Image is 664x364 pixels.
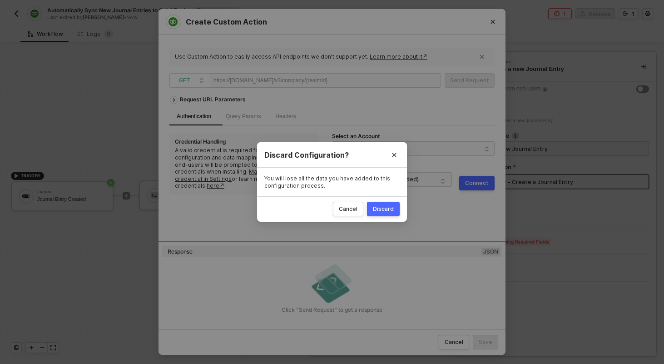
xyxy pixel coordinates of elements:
button: Cancel [333,202,363,216]
button: Save [473,335,498,349]
a: here↗ [207,182,224,189]
button: Close [382,142,407,168]
button: Send Request [445,73,495,88]
div: https://[DOMAIN_NAME]/v3/company/{realmId} [213,74,327,87]
div: Connect [465,180,489,187]
span: JSON [481,248,500,256]
span: + Add a new account [341,141,489,156]
div: Response [168,248,193,255]
div: Request URL Parameters [175,91,250,108]
img: empty-state-send-request [309,261,355,306]
a: Learn more about it↗ [370,53,427,60]
a: Manage your existing credential in Settings [175,168,307,182]
div: Use Custom Action to easily access API endpoints we don’t support yet. [175,53,475,60]
span: GET [179,74,204,87]
label: Select an Account [332,133,386,140]
button: Connect [459,176,495,190]
div: A valid credential is required for Custom Action configuration and data mapping purposes. Your en... [175,147,313,189]
div: Click ”Send Request” to get a response [162,306,502,314]
div: Discard [373,205,394,213]
span: icon-arrow-right [170,99,178,102]
button: Discard [367,202,400,216]
span: Headers [275,113,296,120]
div: Cancel [339,205,357,213]
span: icon-close [479,54,485,60]
button: Cancel [439,335,469,349]
img: integration-icon [168,17,178,26]
button: Close [480,9,505,35]
div: Credential Handling [175,138,226,145]
div: Authentication [177,112,211,121]
div: You will lose all the data you have added to this configuration process. [264,175,400,189]
div: Discard Configuration? [264,150,400,160]
span: Query Params [226,113,261,120]
div: Create Custom Action [166,15,498,29]
div: Cancel [445,339,463,346]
